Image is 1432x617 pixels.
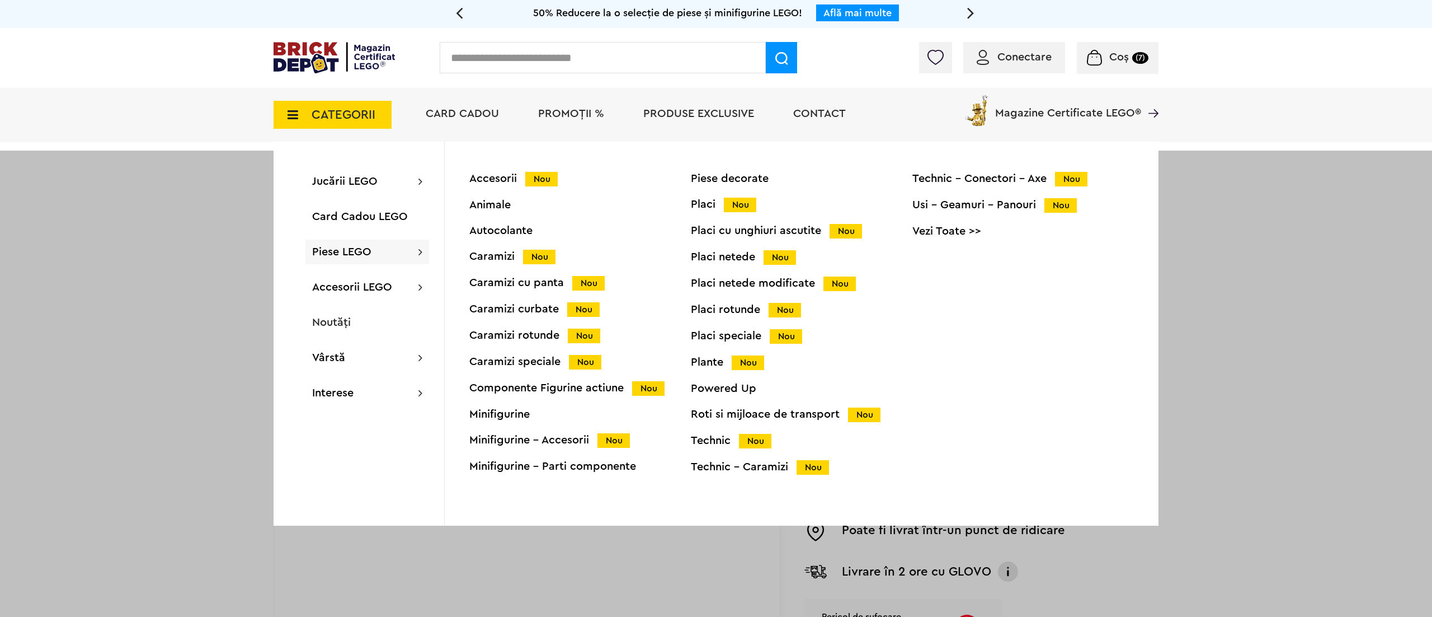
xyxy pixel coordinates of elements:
a: Află mai multe [823,8,892,18]
a: Card Cadou [426,108,499,119]
a: Contact [793,108,846,119]
a: Conectare [977,52,1052,63]
a: Magazine Certificate LEGO® [1141,93,1158,104]
span: Conectare [997,52,1052,63]
span: Magazine Certificate LEGO® [995,93,1141,119]
span: Coș [1109,52,1129,63]
span: CATEGORII [312,109,375,121]
small: (7) [1132,52,1148,64]
a: PROMOȚII % [538,108,604,119]
span: 50% Reducere la o selecție de piese și minifigurine LEGO! [533,8,802,18]
a: Produse exclusive [643,108,754,119]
